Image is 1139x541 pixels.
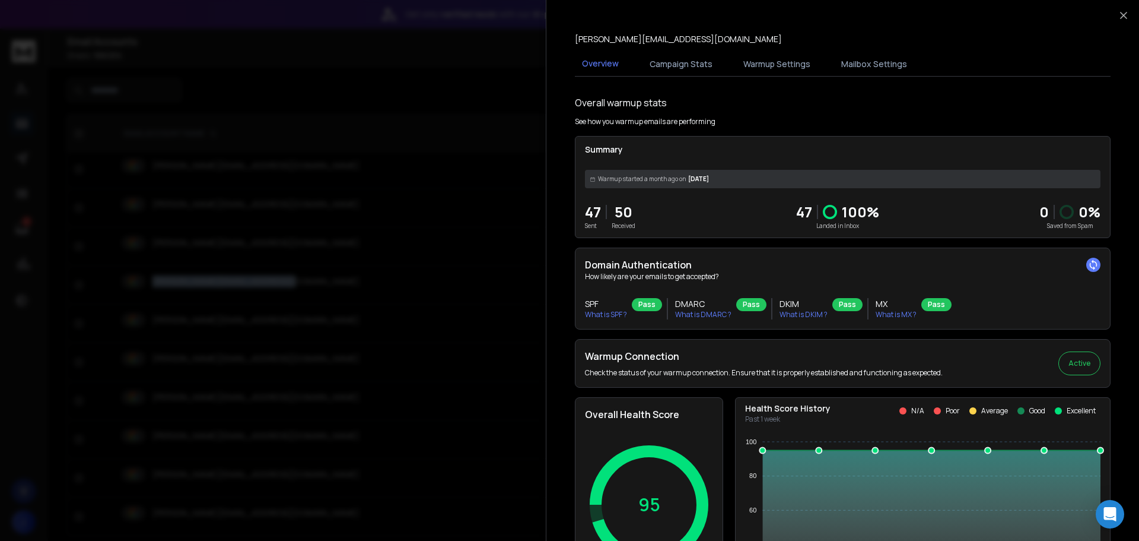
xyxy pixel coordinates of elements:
p: 47 [585,203,601,222]
p: Landed in Inbox [796,222,879,230]
p: Average [981,406,1008,416]
p: 100 % [842,203,879,222]
div: Pass [921,298,952,311]
div: Pass [832,298,863,311]
p: Check the status of your warmup connection. Ensure that it is properly established and functionin... [585,368,943,378]
p: 47 [796,203,812,222]
p: [PERSON_NAME][EMAIL_ADDRESS][DOMAIN_NAME] [575,33,782,45]
p: What is DMARC ? [675,310,731,319]
p: Poor [946,406,960,416]
p: What is SPF ? [585,310,627,319]
p: How likely are your emails to get accepted? [585,272,1100,281]
p: What is MX ? [876,310,917,319]
p: See how you warmup emails are performing [575,117,715,126]
button: Campaign Stats [642,51,720,77]
h3: DMARC [675,298,731,310]
p: What is DKIM ? [780,310,828,319]
h3: SPF [585,298,627,310]
p: Sent [585,222,601,230]
span: Warmup started a month ago on [598,175,686,184]
tspan: 60 [749,507,756,514]
p: 95 [638,494,660,515]
p: Health Score History [745,403,831,415]
button: Active [1058,352,1100,375]
div: Pass [736,298,766,311]
p: N/A [911,406,924,416]
h2: Overall Health Score [585,407,713,422]
strong: 0 [1039,202,1049,222]
p: Received [612,222,635,230]
h2: Warmup Connection [585,349,943,363]
div: Open Intercom Messenger [1096,500,1124,529]
button: Mailbox Settings [834,51,914,77]
p: 50 [612,203,635,222]
button: Warmup Settings [736,51,817,77]
h3: DKIM [780,298,828,310]
button: Overview [575,50,626,78]
h2: Domain Authentication [585,258,1100,272]
tspan: 80 [749,472,756,479]
h3: MX [876,298,917,310]
p: Past 1 week [745,415,831,424]
p: Saved from Spam [1039,222,1100,230]
p: Good [1029,406,1045,416]
div: [DATE] [585,170,1100,188]
p: Excellent [1067,406,1096,416]
tspan: 100 [746,438,756,445]
div: Pass [632,298,662,311]
h1: Overall warmup stats [575,96,667,110]
p: Summary [585,144,1100,156]
p: 0 % [1078,203,1100,222]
